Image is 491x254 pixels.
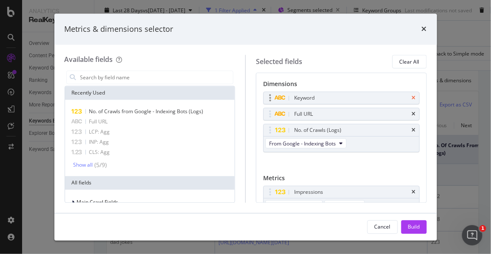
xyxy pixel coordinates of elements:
[265,201,323,211] button: On Current Period
[54,14,437,240] div: modal
[400,58,420,65] div: Clear All
[89,108,204,115] span: No. of Crawls from Google - Indexing Bots (Logs)
[412,128,416,133] div: times
[256,57,302,67] div: Selected fields
[93,161,107,170] div: ( 5 / 9 )
[269,140,336,147] span: From Google - Indexing Bots
[269,202,312,209] span: On Current Period
[412,190,416,195] div: times
[263,124,420,153] div: No. of Crawls (Logs)timesFrom Google - Indexing Bots
[294,188,323,197] div: Impressions
[77,199,119,206] span: Main Crawl Fields
[294,126,341,135] div: No. of Crawls (Logs)
[263,80,420,92] div: Dimensions
[294,110,313,119] div: Full URL
[263,92,420,105] div: Keywordtimes
[65,24,173,35] div: Metrics & dimensions selector
[79,71,233,84] input: Search by field name
[401,220,427,234] button: Build
[74,162,93,168] div: Show all
[422,24,427,35] div: times
[263,186,420,215] div: ImpressionstimesOn Current PeriodAll Devices
[89,118,108,126] span: Full URL
[412,112,416,117] div: times
[294,94,315,103] div: Keyword
[265,139,346,149] button: From Google - Indexing Bots
[324,201,365,211] button: All Devices
[367,220,398,234] button: Cancel
[412,96,416,101] div: times
[392,55,427,69] button: Clear All
[328,202,354,209] span: All Devices
[89,149,110,156] span: CLS: Agg
[89,139,109,146] span: INP: Agg
[65,176,235,190] div: All fields
[89,128,110,136] span: LCP: Agg
[65,87,235,100] div: Recently Used
[65,55,113,64] div: Available fields
[375,223,391,230] div: Cancel
[408,223,420,230] div: Build
[462,225,482,246] iframe: Intercom live chat
[263,174,420,186] div: Metrics
[480,225,486,232] span: 1
[263,108,420,121] div: Full URLtimes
